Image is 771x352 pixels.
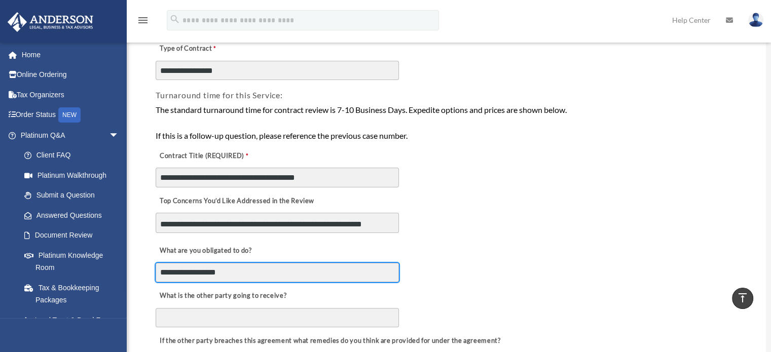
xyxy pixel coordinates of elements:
[156,149,257,163] label: Contract Title (REQUIRED)
[7,85,134,105] a: Tax Organizers
[7,105,134,126] a: Order StatusNEW
[7,65,134,85] a: Online Ordering
[14,278,134,310] a: Tax & Bookkeeping Packages
[137,14,149,26] i: menu
[156,334,503,348] label: If the other party breaches this agreement what remedies do you think are provided for under the ...
[7,45,134,65] a: Home
[169,14,180,25] i: search
[156,194,317,208] label: Top Concerns You’d Like Addressed in the Review
[14,145,134,166] a: Client FAQ
[748,13,763,27] img: User Pic
[109,125,129,146] span: arrow_drop_down
[732,288,753,309] a: vertical_align_top
[156,90,282,100] span: Turnaround time for this Service:
[14,310,134,330] a: Land Trust & Deed Forum
[14,245,134,278] a: Platinum Knowledge Room
[737,292,749,304] i: vertical_align_top
[156,103,740,142] div: The standard turnaround time for contract review is 7-10 Business Days. Expedite options and pric...
[156,244,257,258] label: What are you obligated to do?
[14,225,129,246] a: Document Review
[7,125,134,145] a: Platinum Q&Aarrow_drop_down
[14,185,134,206] a: Submit a Question
[156,42,257,56] label: Type of Contract
[137,18,149,26] a: menu
[58,107,81,123] div: NEW
[156,289,289,303] label: What is the other party going to receive?
[5,12,96,32] img: Anderson Advisors Platinum Portal
[14,165,134,185] a: Platinum Walkthrough
[14,205,134,225] a: Answered Questions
